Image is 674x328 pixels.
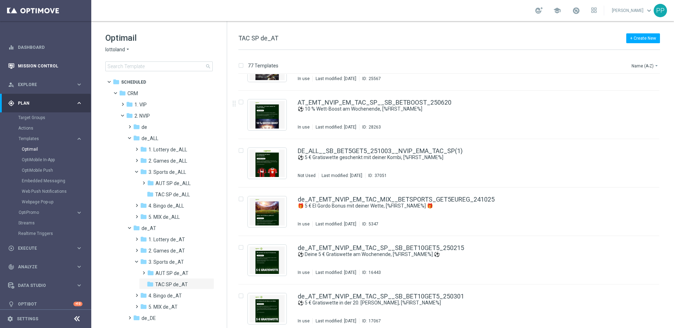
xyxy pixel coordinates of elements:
div: Last modified: [DATE] [319,173,365,178]
i: keyboard_arrow_right [76,245,82,251]
span: 5. MIX de_AT [148,304,178,310]
i: folder [140,258,147,265]
span: TAC SP de_ALL [155,191,190,198]
i: folder [140,247,147,254]
a: Target Groups [18,115,73,120]
span: AUT SP de_ALL [156,180,191,186]
span: search [205,64,211,69]
button: Templates keyboard_arrow_right [18,136,83,142]
span: Plan [18,101,76,105]
a: de_AT_EMT_NVIP_EM_TAC_SP__SB_BET10GET5_250301 [298,293,464,300]
img: 37051.jpeg [250,150,285,177]
div: ID: [365,173,387,178]
span: Execute [18,246,76,250]
span: Analyze [18,265,76,269]
div: Last modified: [DATE] [313,76,359,81]
div: Mission Control [8,63,83,69]
div: Optibot [8,295,82,313]
i: folder [133,314,140,321]
div: 25567 [369,76,381,81]
a: Webpage Pop-up [22,199,73,205]
i: folder [140,303,147,310]
div: Streams [18,218,91,228]
div: Not Used [298,173,316,178]
span: OptiPromo [19,210,69,215]
div: person_search Explore keyboard_arrow_right [8,82,83,87]
a: ⚽ 5 € Gratiswette in der 20. [PERSON_NAME], [%FIRST_NAME%] [298,300,614,306]
div: Templates [18,133,91,207]
span: 5. MIX de_ALL [148,214,180,220]
div: Target Groups [18,112,91,123]
span: de_ALL [141,135,158,142]
span: CRM [127,90,138,97]
button: lightbulb Optibot +10 [8,301,83,307]
span: lottoland [105,46,125,53]
span: school [553,7,561,14]
button: lottoland arrow_drop_down [105,46,131,53]
div: OptiMobile Push [22,165,91,176]
i: keyboard_arrow_right [76,100,82,106]
div: In use [298,221,310,227]
div: Explore [8,81,76,88]
span: 1. VIP [134,101,147,108]
div: Plan [8,100,76,106]
i: arrow_drop_down [654,63,659,68]
img: 5347.jpeg [250,198,285,225]
a: Optimail [22,146,73,152]
span: 4. Bingo de_ALL [148,203,184,209]
div: ID: [359,318,381,324]
div: 16443 [369,270,381,275]
div: ID: [359,76,381,81]
div: ID: [359,124,381,130]
div: Realtime Triggers [18,228,91,239]
img: 17067.jpeg [250,295,285,322]
div: equalizer Dashboard [8,45,83,50]
div: ID: [359,270,381,275]
img: 28263.jpeg [250,101,285,129]
a: de_AT_EMT_NVIP_EM_TAC_MIX__BETSPORTS_GET5EUREG_241025 [298,196,495,203]
div: Execute [8,245,76,251]
i: lightbulb [8,301,14,307]
span: 2. NVIP [134,113,150,119]
a: ⚽ Deine 5 € Gratiswette am Wochenende, [%FIRST_NAME%] ⚽ [298,251,614,258]
div: Press SPACE to select this row. [231,188,673,236]
i: settings [7,316,13,322]
a: DE_ALL__SB_BET5GET5_251003__NVIP_EMA_TAC_SP(1) [298,148,463,154]
a: Dashboard [18,38,82,57]
i: folder [133,123,140,130]
div: In use [298,76,310,81]
p: 77 Templates [248,63,278,69]
a: Optibot [18,295,73,313]
a: Streams [18,220,73,226]
a: ⚽ 10 % Wett-Boost am Wochenende, [%FIRST_NAME%] [298,106,614,112]
span: Explore [18,83,76,87]
a: Embedded Messaging [22,178,73,184]
i: keyboard_arrow_right [76,136,82,142]
a: OptiMobile Push [22,168,73,173]
div: Press SPACE to select this row. [231,139,673,188]
div: 🎁 5 € El Gordo Bonus mit deiner Wette, [%FIRST_NAME%] 🎁 [298,203,630,209]
div: ⚽ 5 € Gratiswette geschenkt mit deiner Kombi, [%FIRST_NAME%] [298,154,630,161]
i: arrow_drop_down [125,46,131,53]
i: folder [140,146,147,153]
img: 16443.jpeg [250,247,285,274]
button: track_changes Analyze keyboard_arrow_right [8,264,83,270]
i: folder [140,168,147,175]
i: folder [147,269,154,276]
div: OptiMobile In-App [22,155,91,165]
div: Webpage Pop-up [22,197,91,207]
button: OptiPromo keyboard_arrow_right [18,210,83,215]
div: Templates [19,137,76,141]
button: + Create New [626,33,660,43]
span: de [141,124,147,130]
i: folder [119,90,126,97]
span: 3. Sports de_AT [148,259,184,265]
div: OptiPromo [18,207,91,218]
i: folder [147,191,154,198]
i: folder [140,292,147,299]
div: gps_fixed Plan keyboard_arrow_right [8,100,83,106]
span: 2. Games de_ALL [148,158,187,164]
a: Realtime Triggers [18,231,73,236]
i: folder [140,236,147,243]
